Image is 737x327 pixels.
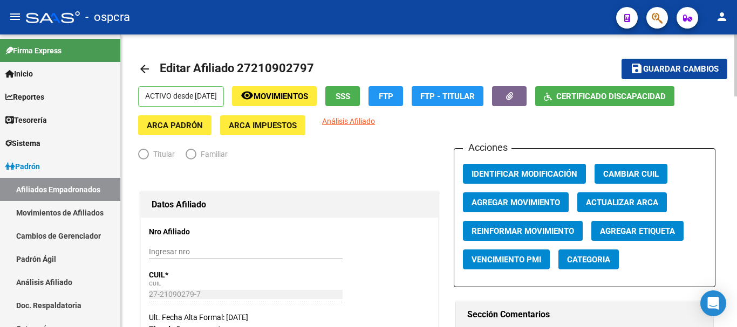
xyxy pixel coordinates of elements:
span: ARCA Impuestos [229,121,297,130]
h1: Sección Comentarios [467,306,702,323]
span: Análisis Afiliado [322,117,375,126]
span: Agregar Movimiento [472,198,560,207]
span: SSS [336,92,350,101]
span: Tesorería [5,114,47,126]
span: Movimientos [254,92,308,101]
div: Open Intercom Messenger [700,290,726,316]
button: Certificado Discapacidad [535,86,674,106]
button: FTP [368,86,403,106]
button: Agregar Movimiento [463,192,569,212]
span: Cambiar CUIL [603,169,659,179]
button: Reinformar Movimiento [463,221,583,241]
span: Actualizar ARCA [586,198,658,207]
mat-icon: arrow_back [138,62,151,75]
button: Vencimiento PMI [463,249,550,269]
span: Agregar Etiqueta [600,226,675,236]
mat-icon: remove_red_eye [241,89,254,102]
button: Identificar Modificación [463,164,586,184]
button: ARCA Padrón [138,115,211,135]
span: - ospcra [85,5,130,29]
span: Familiar [196,148,228,160]
span: Reportes [5,91,44,103]
mat-radio-group: Elija una opción [138,152,238,161]
span: Inicio [5,68,33,80]
button: Guardar cambios [622,59,727,79]
mat-icon: person [715,10,728,23]
mat-icon: menu [9,10,22,23]
p: ACTIVO desde [DATE] [138,86,224,107]
button: Agregar Etiqueta [591,221,684,241]
button: FTP - Titular [412,86,483,106]
span: Guardar cambios [643,65,719,74]
button: Movimientos [232,86,317,106]
button: Actualizar ARCA [577,192,667,212]
h1: Datos Afiliado [152,196,427,213]
span: Editar Afiliado 27210902797 [160,61,314,75]
span: Vencimiento PMI [472,255,541,265]
span: Firma Express [5,45,62,57]
span: Reinformar Movimiento [472,226,574,236]
button: Categoria [558,249,619,269]
div: Ult. Fecha Alta Formal: [DATE] [149,311,430,323]
p: Nro Afiliado [149,226,233,238]
span: Certificado Discapacidad [556,92,666,101]
span: Padrón [5,161,40,172]
mat-icon: save [630,62,643,75]
span: Titular [149,148,175,160]
button: ARCA Impuestos [220,115,305,135]
p: CUIL [149,269,233,281]
span: FTP - Titular [420,92,475,101]
span: ARCA Padrón [147,121,203,130]
span: Sistema [5,137,40,149]
h3: Acciones [463,140,511,155]
span: Categoria [567,255,610,265]
span: Identificar Modificación [472,169,577,179]
button: Cambiar CUIL [595,164,667,184]
span: FTP [379,92,393,101]
button: SSS [325,86,360,106]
